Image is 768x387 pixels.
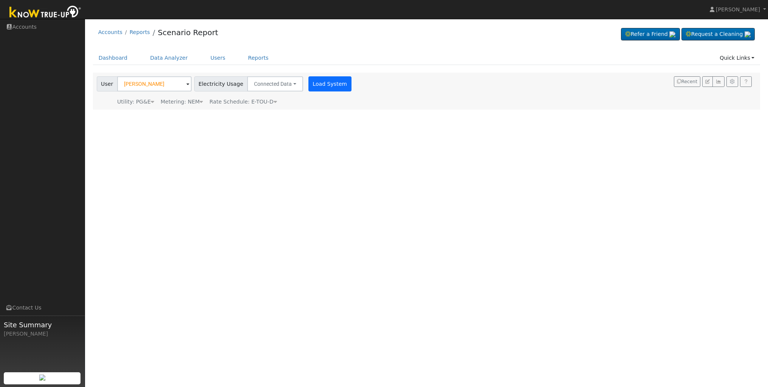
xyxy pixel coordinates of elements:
[4,320,81,330] span: Site Summary
[247,76,303,91] button: Connected Data
[4,330,81,338] div: [PERSON_NAME]
[98,29,122,35] a: Accounts
[669,31,675,37] img: retrieve
[745,31,751,37] img: retrieve
[158,28,218,37] a: Scenario Report
[681,28,755,41] a: Request a Cleaning
[209,99,277,105] span: Alias: HETOUDN
[161,98,203,106] div: Metering: NEM
[714,51,760,65] a: Quick Links
[6,4,85,21] img: Know True-Up
[702,76,713,87] button: Edit User
[716,6,760,12] span: [PERSON_NAME]
[194,76,248,91] span: Electricity Usage
[726,76,738,87] button: Settings
[205,51,231,65] a: Users
[39,375,45,381] img: retrieve
[712,76,724,87] button: Multi-Series Graph
[242,51,274,65] a: Reports
[93,51,133,65] a: Dashboard
[621,28,680,41] a: Refer a Friend
[117,76,192,91] input: Select a User
[130,29,150,35] a: Reports
[117,98,154,106] div: Utility: PG&E
[308,76,351,91] button: Load System
[97,76,118,91] span: User
[740,76,752,87] a: Help Link
[674,76,700,87] button: Recent
[144,51,194,65] a: Data Analyzer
